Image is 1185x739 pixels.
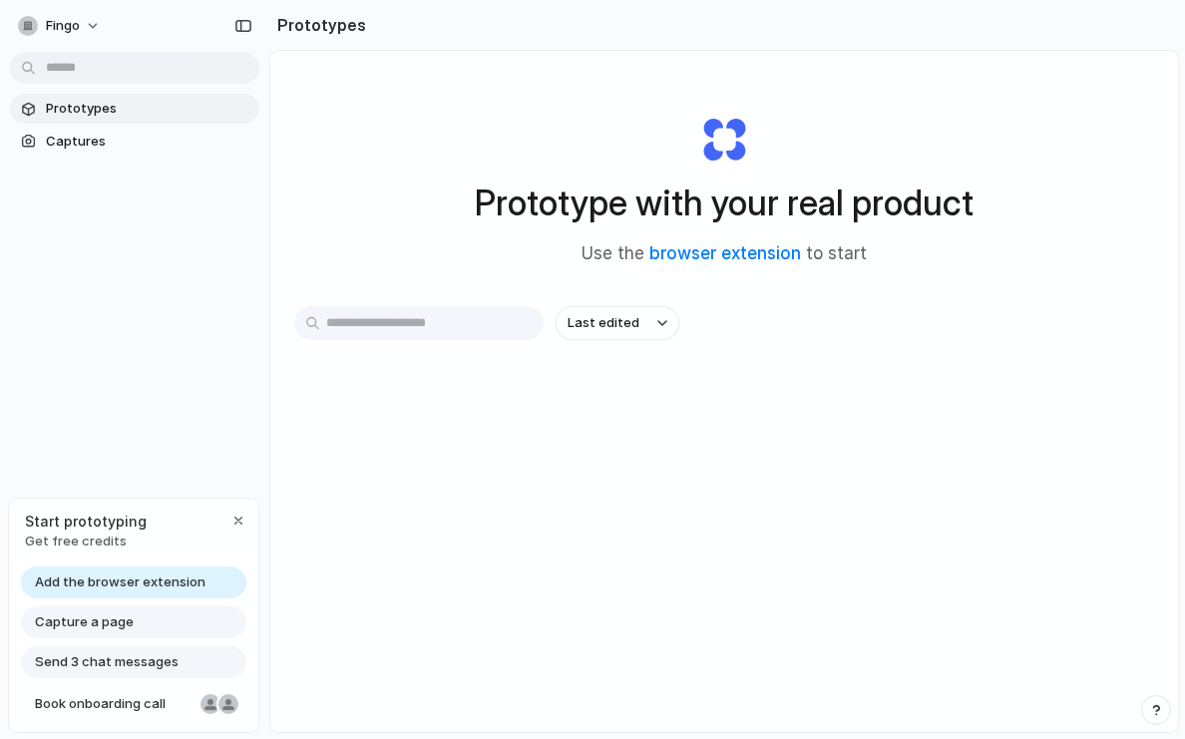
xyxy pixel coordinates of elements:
span: Start prototyping [25,511,147,532]
span: Get free credits [25,532,147,552]
h1: Prototype with your real product [475,177,974,229]
a: Prototypes [10,94,259,124]
a: Captures [10,127,259,157]
span: Add the browser extension [35,572,205,592]
div: Christian Iacullo [216,692,240,716]
span: Send 3 chat messages [35,652,179,672]
span: fingo [46,16,80,36]
span: Last edited [568,313,639,333]
button: Last edited [556,306,679,340]
span: Captures [46,132,251,152]
span: Prototypes [46,99,251,119]
button: fingo [10,10,111,42]
h2: Prototypes [269,13,366,37]
span: Book onboarding call [35,694,193,714]
a: Book onboarding call [21,688,246,720]
a: browser extension [649,243,801,263]
div: Nicole Kubica [198,692,222,716]
span: Capture a page [35,612,134,632]
span: Use the to start [582,241,867,267]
